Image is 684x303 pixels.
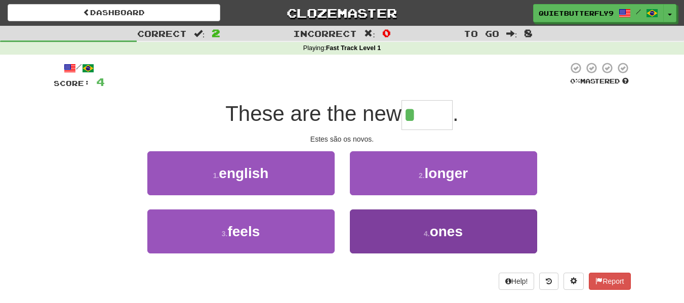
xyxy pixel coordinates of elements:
span: These are the new [225,102,401,125]
strong: Fast Track Level 1 [326,45,381,52]
span: Correct [137,28,187,38]
span: To go [464,28,499,38]
span: Incorrect [293,28,357,38]
span: QuietButterfly9860 [539,9,614,18]
small: 3 . [222,230,228,238]
button: 3.feels [147,209,335,253]
span: feels [227,224,260,239]
span: ones [430,224,463,239]
small: 1 . [213,171,219,180]
a: Dashboard [8,4,220,21]
div: Estes são os novos. [54,134,631,144]
span: 0 % [570,77,580,85]
span: 4 [96,75,105,88]
small: 4 . [424,230,430,238]
button: 4.ones [350,209,537,253]
a: QuietButterfly9860 / [533,4,664,22]
button: 2.longer [350,151,537,195]
span: 0 [382,27,391,39]
span: english [219,165,268,181]
button: 1.english [147,151,335,195]
span: 2 [212,27,220,39]
span: . [453,102,459,125]
span: longer [425,165,468,181]
span: : [364,29,375,38]
span: : [506,29,517,38]
button: Round history (alt+y) [539,273,558,290]
span: / [636,8,641,15]
button: Report [589,273,630,290]
small: 2 . [419,171,425,180]
span: 8 [524,27,533,39]
button: Help! [499,273,535,290]
div: Mastered [568,77,631,86]
span: Score: [54,79,90,88]
span: : [194,29,205,38]
a: Clozemaster [235,4,448,22]
div: / [54,62,105,74]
